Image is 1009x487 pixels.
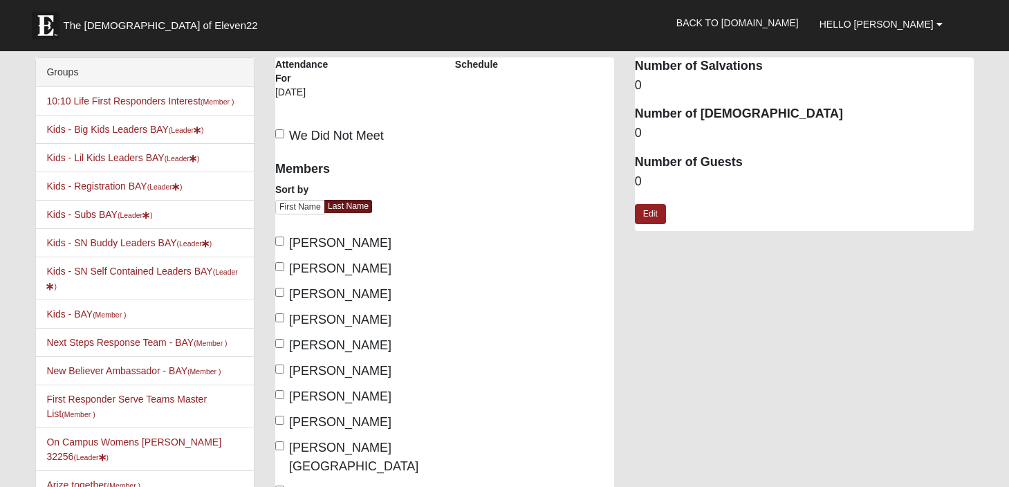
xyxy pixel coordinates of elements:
a: Kids - Subs BAY(Leader) [46,209,152,220]
a: Kids - SN Self Contained Leaders BAY(Leader) [46,266,237,291]
span: [PERSON_NAME] [289,364,391,378]
span: We Did Not Meet [289,129,384,143]
small: (Leader ) [165,154,200,163]
input: We Did Not Meet [275,129,284,138]
small: (Member ) [187,367,221,376]
span: [PERSON_NAME] [289,338,391,352]
input: [PERSON_NAME] [275,313,284,322]
a: Last Name [324,200,372,213]
span: The [DEMOGRAPHIC_DATA] of Eleven22 [63,19,257,33]
a: The [DEMOGRAPHIC_DATA] of Eleven22 [25,5,302,39]
dd: 0 [635,125,974,143]
span: [PERSON_NAME] [289,261,391,275]
dd: 0 [635,77,974,95]
a: On Campus Womens [PERSON_NAME] 32256(Leader) [46,437,221,462]
a: Edit [635,204,666,224]
input: [PERSON_NAME] [275,237,284,246]
small: (Member ) [201,98,234,106]
small: (Member ) [62,410,95,419]
a: Back to [DOMAIN_NAME] [666,6,809,40]
a: Hello [PERSON_NAME] [809,7,953,42]
small: (Leader ) [46,268,237,291]
div: Groups [36,58,254,87]
input: [PERSON_NAME] [275,288,284,297]
span: [PERSON_NAME] [289,415,391,429]
input: [PERSON_NAME] [275,365,284,374]
input: [PERSON_NAME] [275,262,284,271]
input: [PERSON_NAME][GEOGRAPHIC_DATA] [275,441,284,450]
dt: Number of Guests [635,154,974,172]
span: [PERSON_NAME][GEOGRAPHIC_DATA] [289,441,418,473]
input: [PERSON_NAME] [275,416,284,425]
a: Kids - BAY(Member ) [46,309,126,320]
a: First Responder Serve Teams Master List(Member ) [46,394,207,419]
a: Kids - Lil Kids Leaders BAY(Leader) [46,152,199,163]
a: Kids - SN Buddy Leaders BAY(Leader) [46,237,212,248]
small: (Member ) [194,339,227,347]
small: (Leader ) [147,183,183,191]
span: [PERSON_NAME] [289,287,391,301]
a: Next Steps Response Team - BAY(Member ) [46,337,227,348]
div: [DATE] [275,85,344,109]
input: [PERSON_NAME] [275,390,284,399]
a: New Believer Ambassador - BAY(Member ) [46,365,221,376]
small: (Leader ) [73,453,109,461]
dd: 0 [635,173,974,191]
a: Kids - Registration BAY(Leader) [46,181,182,192]
span: [PERSON_NAME] [289,236,391,250]
small: (Member ) [93,311,126,319]
a: 10:10 Life First Responders Interest(Member ) [46,95,234,107]
input: [PERSON_NAME] [275,339,284,348]
span: Hello [PERSON_NAME] [820,19,934,30]
label: Sort by [275,183,308,196]
img: Eleven22 logo [32,12,59,39]
a: Kids - Big Kids Leaders BAY(Leader) [46,124,203,135]
small: (Leader ) [177,239,212,248]
span: [PERSON_NAME] [289,389,391,403]
a: First Name [275,200,325,214]
dt: Number of Salvations [635,57,974,75]
label: Schedule [455,57,498,71]
h4: Members [275,162,434,177]
dt: Number of [DEMOGRAPHIC_DATA] [635,105,974,123]
label: Attendance For [275,57,344,85]
small: (Leader ) [169,126,204,134]
small: (Leader ) [118,211,153,219]
span: [PERSON_NAME] [289,313,391,327]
